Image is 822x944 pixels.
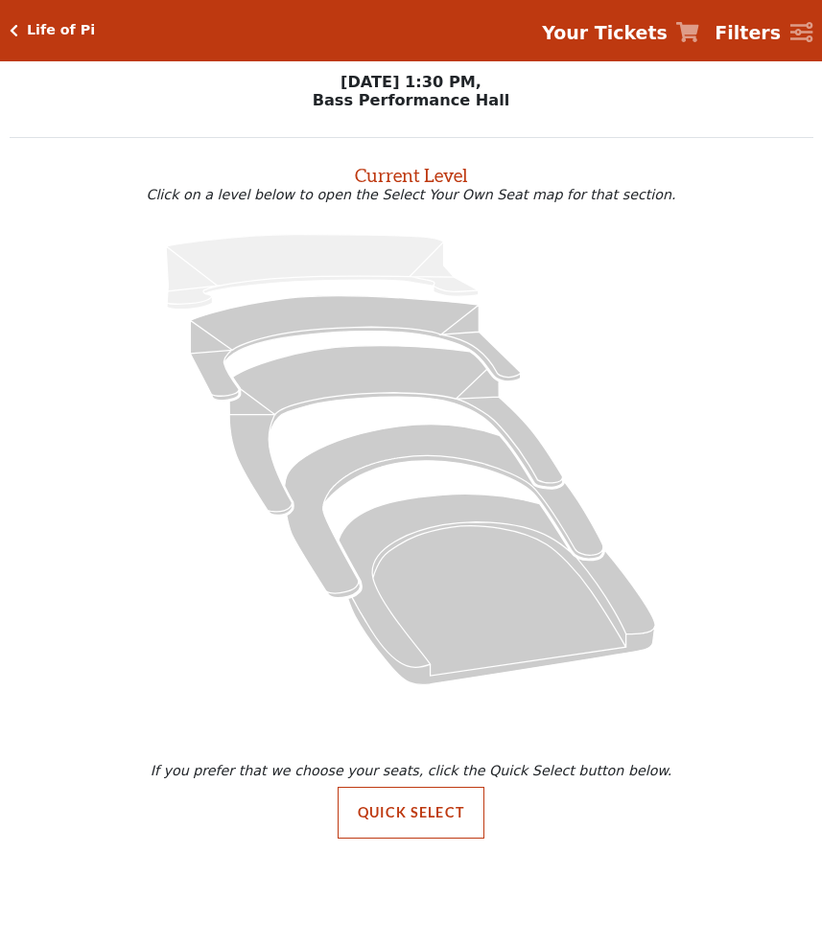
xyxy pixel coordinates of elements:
p: [DATE] 1:30 PM, Bass Performance Hall [10,73,813,109]
a: Your Tickets [542,19,699,47]
button: Quick Select [338,787,484,839]
p: If you prefer that we choose your seats, click the Quick Select button below. [13,763,809,778]
h5: Life of Pi [27,22,95,38]
path: Orchestra / Parterre Circle - Seats Available: 13 [339,494,655,684]
a: Filters [715,19,812,47]
strong: Your Tickets [542,22,668,43]
p: Click on a level below to open the Select Your Own Seat map for that section. [10,187,813,202]
h2: Current Level [10,156,813,187]
a: Click here to go back to filters [10,24,18,37]
strong: Filters [715,22,781,43]
path: Upper Gallery - Seats Available: 0 [166,234,479,309]
path: Lower Gallery - Seats Available: 97 [191,295,522,400]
